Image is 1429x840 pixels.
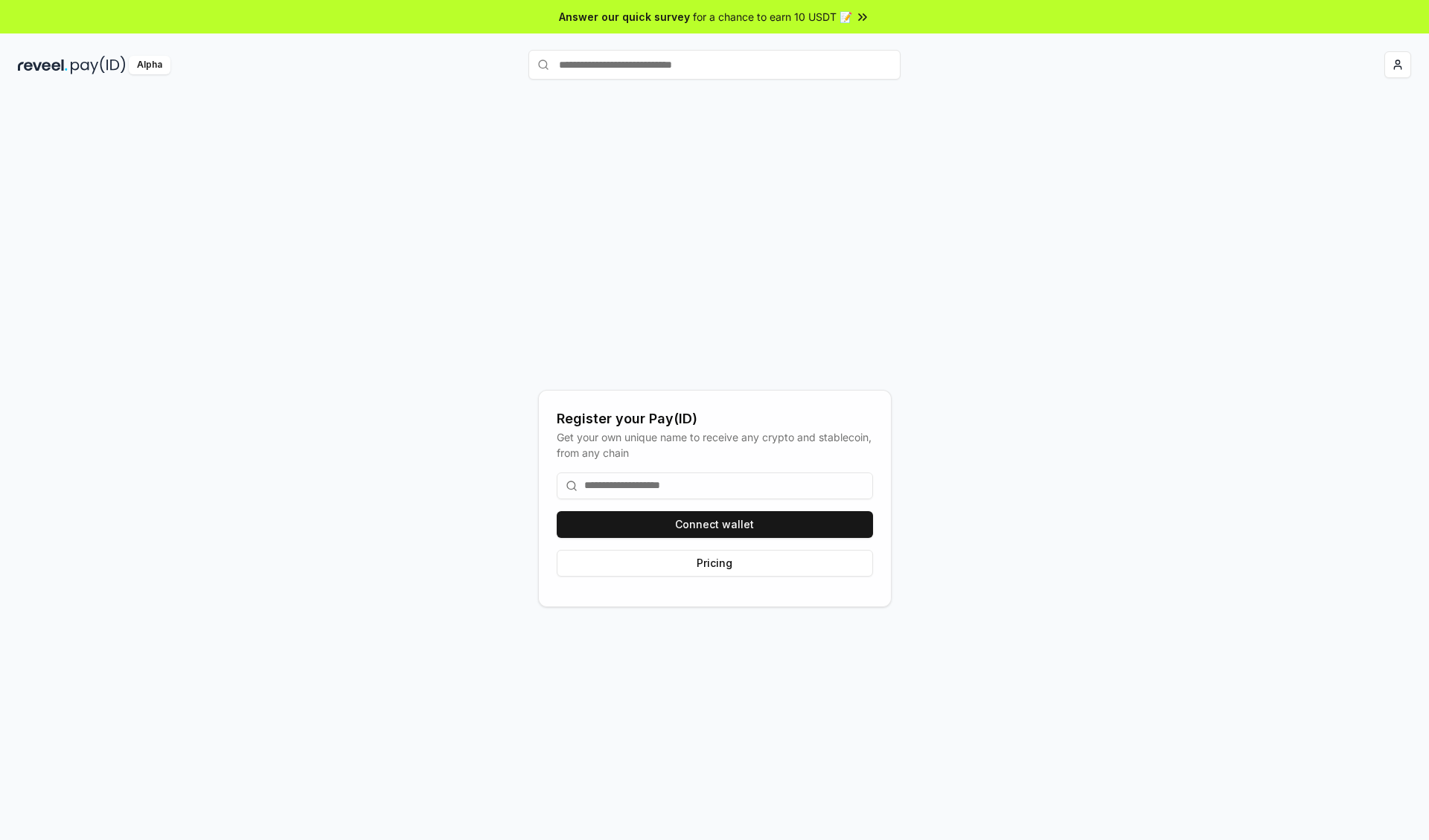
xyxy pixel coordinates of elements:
button: Connect wallet [557,511,873,538]
span: Answer our quick survey [559,9,690,25]
img: reveel_dark [18,56,68,74]
span: for a chance to earn 10 USDT 📝 [693,9,852,25]
div: Get your own unique name to receive any crypto and stablecoin, from any chain [557,429,873,461]
img: pay_id [71,56,126,74]
button: Pricing [557,550,873,577]
div: Alpha [129,56,170,74]
div: Register your Pay(ID) [557,408,873,429]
